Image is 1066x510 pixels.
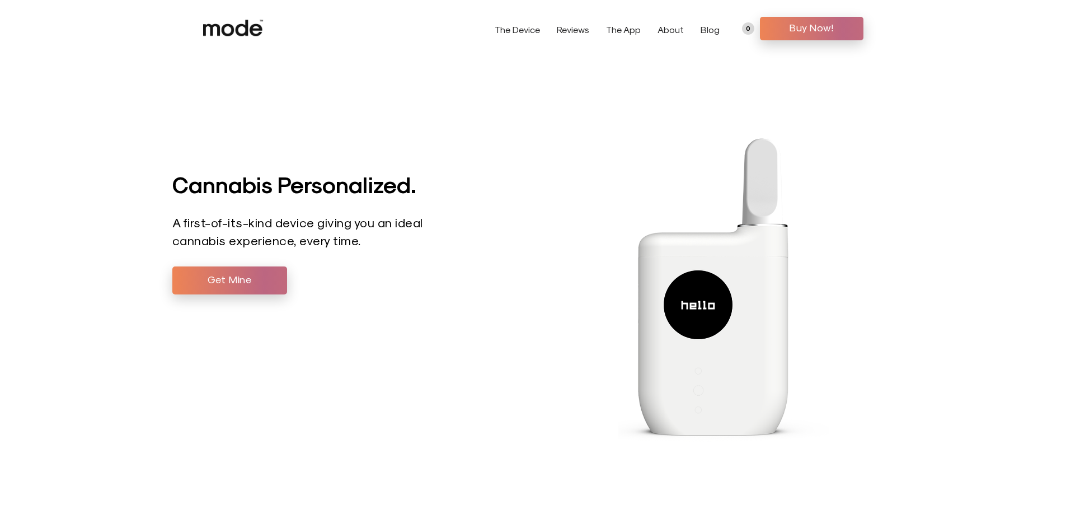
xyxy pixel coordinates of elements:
[181,271,279,288] span: Get Mine
[768,19,855,36] span: Buy Now!
[172,170,522,197] h1: Cannabis Personalized.
[658,24,684,35] a: About
[606,24,641,35] a: The App
[172,214,427,250] p: A first-of-its-kind device giving you an ideal cannabis experience, every time.
[495,24,540,35] a: The Device
[557,24,589,35] a: Reviews
[742,22,754,35] a: 0
[760,17,863,40] a: Buy Now!
[701,24,720,35] a: Blog
[172,266,287,294] a: Get Mine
